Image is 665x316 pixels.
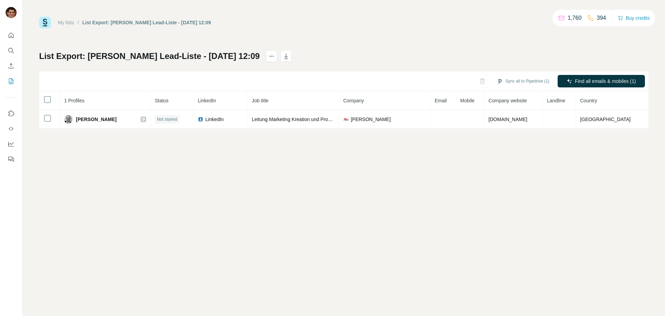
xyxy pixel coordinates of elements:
[580,98,597,103] span: Country
[558,75,645,87] button: Find all emails & mobiles (1)
[252,117,344,122] span: Leitung Marketing Kreation und Produktion
[6,7,17,18] img: Avatar
[6,29,17,42] button: Quick start
[351,116,391,123] span: [PERSON_NAME]
[64,115,72,123] img: Avatar
[575,78,636,85] span: Find all emails & mobiles (1)
[343,98,364,103] span: Company
[488,98,527,103] span: Company website
[6,60,17,72] button: Enrich CSV
[6,138,17,150] button: Dashboard
[547,98,565,103] span: Landline
[39,51,260,62] h1: List Export: [PERSON_NAME] Lead-Liste - [DATE] 12:09
[6,44,17,57] button: Search
[78,19,79,26] li: /
[252,98,268,103] span: Job title
[580,117,631,122] span: [GEOGRAPHIC_DATA]
[343,117,349,122] img: company-logo
[492,76,554,86] button: Sync all to Pipedrive (1)
[58,20,74,25] a: My lists
[460,98,475,103] span: Mobile
[157,116,177,122] span: Not started
[488,117,527,122] span: [DOMAIN_NAME]
[39,17,51,28] img: Surfe Logo
[6,107,17,120] button: Use Surfe on LinkedIn
[198,98,216,103] span: LinkedIn
[155,98,169,103] span: Status
[568,14,582,22] p: 1,760
[6,122,17,135] button: Use Surfe API
[435,98,447,103] span: Email
[205,116,224,123] span: LinkedIn
[618,13,650,23] button: Buy credits
[6,75,17,87] button: My lists
[6,153,17,165] button: Feedback
[76,116,116,123] span: [PERSON_NAME]
[198,117,203,122] img: LinkedIn logo
[266,51,277,62] button: actions
[64,98,84,103] span: 1 Profiles
[82,19,211,26] div: List Export: [PERSON_NAME] Lead-Liste - [DATE] 12:09
[597,14,606,22] p: 394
